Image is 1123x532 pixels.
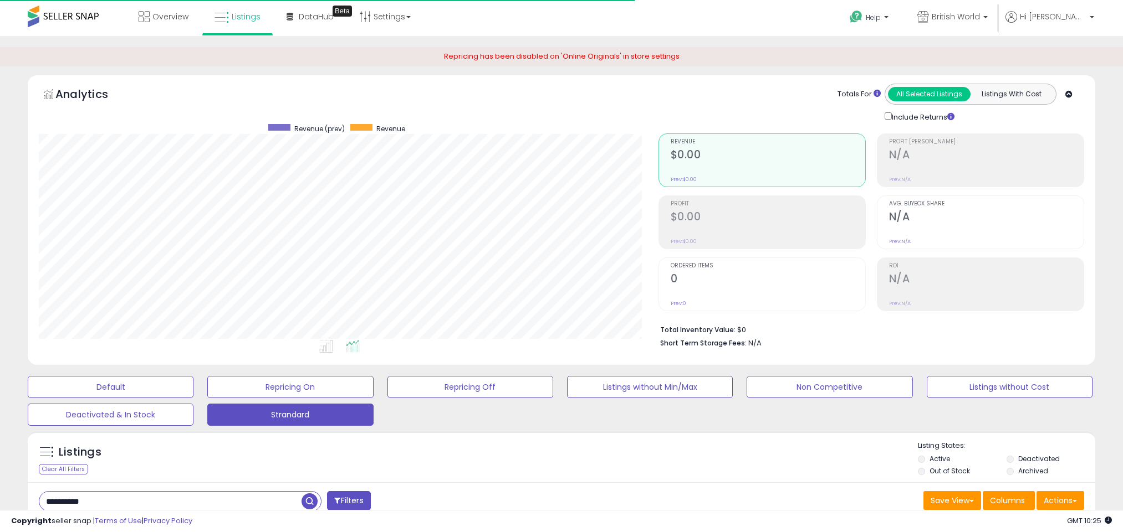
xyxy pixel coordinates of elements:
button: Deactivated & In Stock [28,404,193,426]
span: Repricing has been disabled on 'Online Originals' in store settings [444,51,680,61]
div: Include Returns [876,110,968,123]
h2: N/A [889,148,1084,163]
button: Listings without Min/Max [567,376,733,398]
label: Active [930,454,950,463]
div: seller snap | | [11,516,192,526]
span: Help [866,13,881,22]
span: British World [932,11,980,22]
small: Prev: $0.00 [671,238,697,245]
button: Repricing On [207,376,373,398]
i: Get Help [849,10,863,24]
small: Prev: N/A [889,300,911,307]
a: Hi [PERSON_NAME] [1005,11,1094,36]
span: Revenue [376,124,405,133]
b: Short Term Storage Fees: [660,338,747,348]
b: Total Inventory Value: [660,325,736,334]
button: Repricing Off [387,376,553,398]
div: Clear All Filters [39,464,88,474]
button: Actions [1037,491,1084,510]
strong: Copyright [11,515,52,526]
small: Prev: N/A [889,238,911,245]
button: All Selected Listings [888,87,971,101]
small: Prev: 0 [671,300,686,307]
button: Save View [923,491,981,510]
h2: N/A [889,210,1084,225]
a: Help [841,2,900,36]
button: Strandard [207,404,373,426]
span: Listings [232,11,261,22]
span: 2025-09-12 10:25 GMT [1067,515,1112,526]
h2: $0.00 [671,148,865,163]
span: Profit [PERSON_NAME] [889,139,1084,145]
span: N/A [748,338,762,348]
h5: Listings [59,445,101,460]
div: Tooltip anchor [333,6,352,17]
label: Archived [1018,466,1048,476]
label: Deactivated [1018,454,1060,463]
h5: Analytics [55,86,130,105]
small: Prev: N/A [889,176,911,183]
span: DataHub [299,11,334,22]
li: $0 [660,322,1076,335]
button: Listings With Cost [970,87,1053,101]
span: Revenue (prev) [294,124,345,133]
label: Out of Stock [930,466,970,476]
span: Hi [PERSON_NAME] [1020,11,1086,22]
span: ROI [889,263,1084,269]
button: Listings without Cost [927,376,1093,398]
span: Avg. Buybox Share [889,201,1084,207]
p: Listing States: [918,441,1095,451]
button: Non Competitive [747,376,912,398]
a: Privacy Policy [144,515,192,526]
span: Profit [671,201,865,207]
h2: $0.00 [671,210,865,225]
span: Overview [152,11,188,22]
span: Revenue [671,139,865,145]
span: Columns [990,495,1025,506]
h2: 0 [671,272,865,287]
span: Ordered Items [671,263,865,269]
button: Default [28,376,193,398]
div: Totals For [838,89,881,100]
button: Filters [327,491,370,510]
small: Prev: $0.00 [671,176,697,183]
a: Terms of Use [95,515,142,526]
button: Columns [983,491,1035,510]
h2: N/A [889,272,1084,287]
